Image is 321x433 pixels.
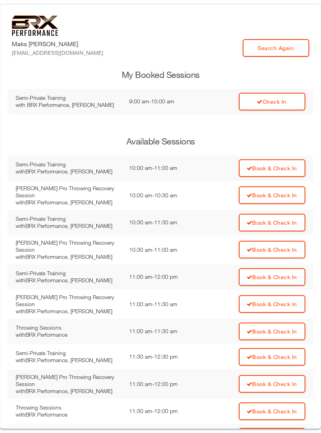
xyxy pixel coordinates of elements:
div: with BRX Performance, [PERSON_NAME] [16,357,121,364]
div: with BRX Performance [16,331,121,338]
div: Semi-Private Training [16,215,121,222]
div: Semi-Private Training [16,94,121,101]
div: Semi-Private Training [16,350,121,357]
td: 11:30 am - 12:00 pm [125,370,204,399]
div: [EMAIL_ADDRESS][DOMAIN_NAME] [12,49,103,57]
div: with BRX Performance, [PERSON_NAME] [16,388,121,395]
a: Book & Check In [239,268,305,286]
div: [PERSON_NAME] Pro Throwing Recovery Session [16,185,121,199]
div: [PERSON_NAME] Pro Throwing Recovery Session [16,294,121,308]
div: Semi-Private Training [16,270,121,277]
td: 11:00 am - 12:00 pm [125,264,204,290]
label: Maks [PERSON_NAME] [12,39,103,57]
td: 11:30 am - 12:00 pm [125,399,204,424]
td: 10:30 am - 11:30 am [125,210,204,235]
div: with BRX Performance, [PERSON_NAME] [16,277,121,284]
a: Book & Check In [239,375,305,393]
a: Book & Check In [239,159,305,177]
a: Book & Check In [239,295,305,313]
td: 10:00 am - 10:30 am [125,181,204,210]
h3: My Booked Sessions [8,69,313,81]
a: Book & Check In [239,323,305,340]
div: Throwing Sessions [16,404,121,411]
td: 10:00 am - 11:00 am [125,155,204,181]
div: Semi-Private Training [16,161,121,168]
div: with BRX Performance, [PERSON_NAME] [16,253,121,260]
div: with BRX Performance, [PERSON_NAME] [16,101,121,108]
td: 11:00 am - 11:30 am [125,290,204,319]
a: Search Again [243,39,309,57]
div: with BRX Performance, [PERSON_NAME] [16,222,121,229]
div: [PERSON_NAME] Pro Throwing Recovery Session [16,239,121,253]
td: 11:30 am - 12:30 pm [125,344,204,370]
a: Book & Check In [239,348,305,366]
a: Check In [239,93,305,110]
a: Book & Check In [239,186,305,204]
a: Book & Check In [239,241,305,258]
a: Book & Check In [239,214,305,231]
div: with BRX Performance, [PERSON_NAME] [16,168,121,175]
div: Throwing Sessions [16,324,121,331]
td: 9:00 am - 10:00 am [125,89,201,114]
div: with BRX Performance [16,411,121,418]
img: 6f7da32581c89ca25d665dc3aae533e4f14fe3ef_original.svg [12,15,58,36]
div: with BRX Performance, [PERSON_NAME] [16,308,121,315]
div: with BRX Performance, [PERSON_NAME] [16,199,121,206]
a: Book & Check In [239,402,305,420]
div: [PERSON_NAME] Pro Throwing Recovery Session [16,373,121,388]
td: 11:00 am - 11:30 am [125,319,204,344]
h3: Available Sessions [8,135,313,148]
td: 10:30 am - 11:00 am [125,235,204,264]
